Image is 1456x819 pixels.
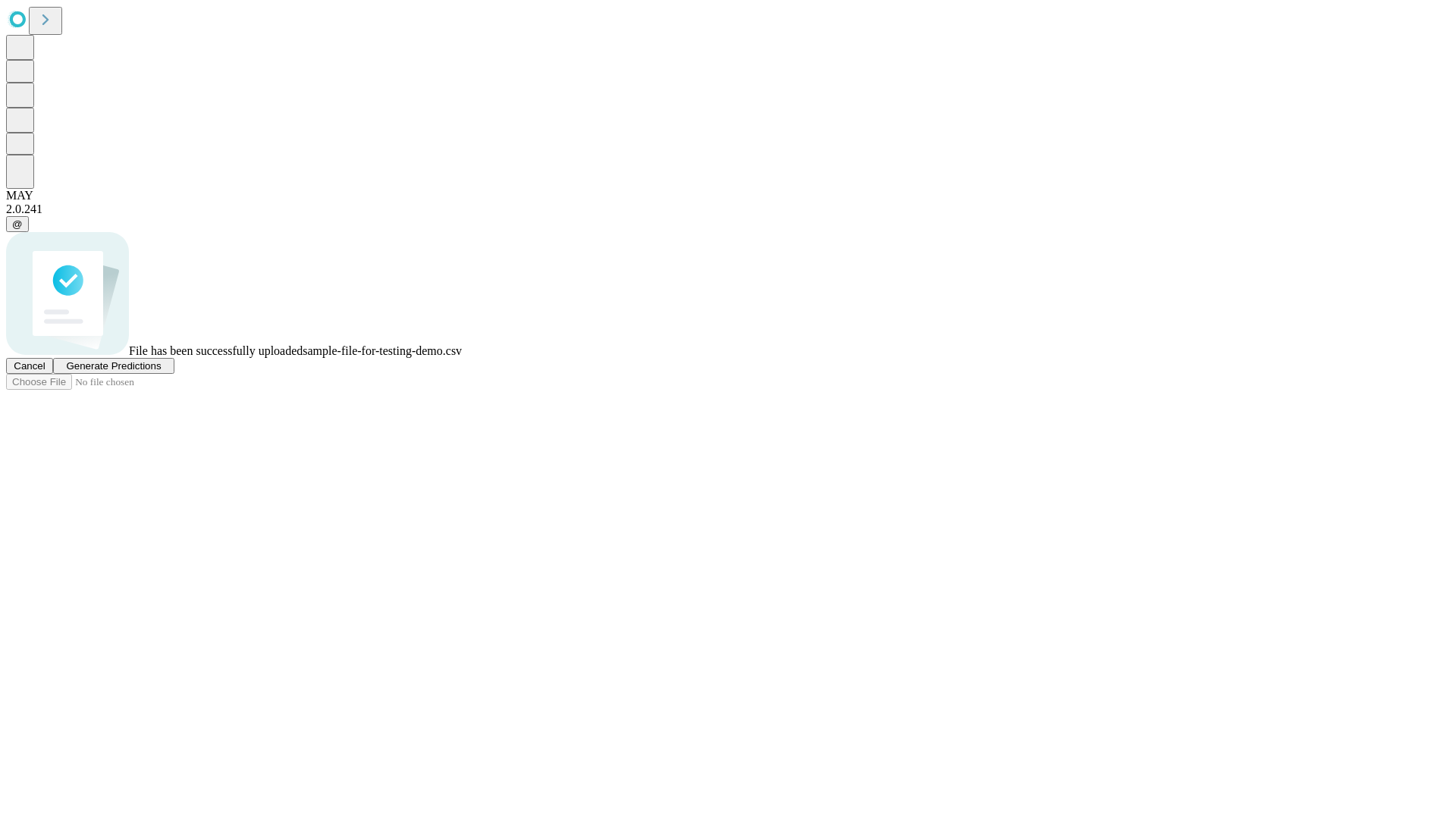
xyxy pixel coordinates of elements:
button: Cancel [6,358,53,374]
span: Generate Predictions [66,360,161,372]
span: File has been successfully uploaded [129,344,303,357]
div: MAY [6,189,1450,202]
div: 2.0.241 [6,202,1450,216]
span: Cancel [14,360,45,372]
span: @ [12,218,23,230]
button: @ [6,216,29,232]
span: sample-file-for-testing-demo.csv [303,344,462,357]
button: Generate Predictions [53,358,174,374]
